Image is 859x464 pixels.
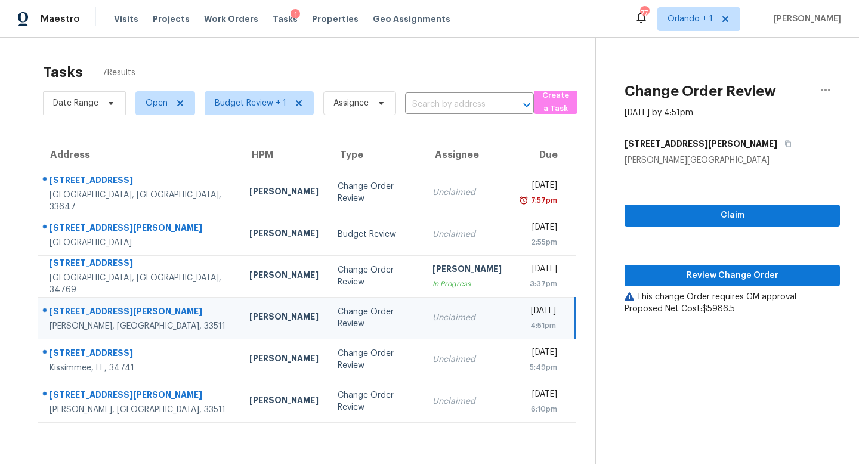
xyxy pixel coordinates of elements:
th: Due [511,138,576,172]
div: Change Order Review [338,348,413,372]
div: [STREET_ADDRESS][PERSON_NAME] [50,305,230,320]
div: Unclaimed [432,312,502,324]
span: Geo Assignments [373,13,450,25]
div: Unclaimed [432,228,502,240]
th: Address [38,138,240,172]
span: Review Change Order [634,268,830,283]
div: Change Order Review [338,181,413,205]
div: [DATE] [521,221,557,236]
h2: Change Order Review [625,85,776,97]
div: [DATE] [521,388,557,403]
div: Proposed Net Cost: $5986.5 [625,303,840,315]
span: Visits [114,13,138,25]
span: Projects [153,13,190,25]
div: 7:57pm [529,194,557,206]
div: Change Order Review [338,264,413,288]
div: 2:55pm [521,236,557,248]
div: [PERSON_NAME], [GEOGRAPHIC_DATA], 33511 [50,404,230,416]
div: 1 [291,9,300,21]
button: Claim [625,205,840,227]
span: [PERSON_NAME] [769,13,841,25]
div: Unclaimed [432,187,502,199]
button: Create a Task [534,91,577,114]
th: HPM [240,138,328,172]
span: Properties [312,13,359,25]
div: 4:51pm [521,320,557,332]
div: [GEOGRAPHIC_DATA] [50,237,230,249]
div: [STREET_ADDRESS][PERSON_NAME] [50,389,230,404]
div: [PERSON_NAME][GEOGRAPHIC_DATA] [625,154,840,166]
div: [DATE] [521,305,557,320]
div: Budget Review [338,228,413,240]
h2: Tasks [43,66,83,78]
div: [PERSON_NAME] [249,185,319,200]
div: Kissimmee, FL, 34741 [50,362,230,374]
div: 77 [640,7,648,19]
div: [PERSON_NAME] [249,311,319,326]
th: Type [328,138,423,172]
span: Orlando + 1 [668,13,713,25]
div: Change Order Review [338,306,413,330]
div: This change Order requires GM approval [625,291,840,303]
div: [GEOGRAPHIC_DATA], [GEOGRAPHIC_DATA], 34769 [50,272,230,296]
div: [PERSON_NAME] [249,352,319,367]
button: Review Change Order [625,265,840,287]
div: [STREET_ADDRESS] [50,257,230,272]
div: Unclaimed [432,395,502,407]
div: [PERSON_NAME] [249,394,319,409]
div: [STREET_ADDRESS] [50,347,230,362]
div: Unclaimed [432,354,502,366]
h5: [STREET_ADDRESS][PERSON_NAME] [625,138,777,150]
div: [STREET_ADDRESS][PERSON_NAME] [50,222,230,237]
button: Copy Address [777,133,793,154]
div: [STREET_ADDRESS] [50,174,230,189]
th: Assignee [423,138,511,172]
span: Budget Review + 1 [215,97,286,109]
div: Change Order Review [338,389,413,413]
div: [DATE] [521,347,557,361]
span: Claim [634,208,830,223]
img: Overdue Alarm Icon [519,194,529,206]
div: 6:10pm [521,403,557,415]
div: In Progress [432,278,502,290]
div: [PERSON_NAME] [432,263,502,278]
div: [DATE] by 4:51pm [625,107,693,119]
span: Create a Task [540,89,571,116]
span: Tasks [273,15,298,23]
span: Work Orders [204,13,258,25]
div: 3:37pm [521,278,557,290]
span: 7 Results [102,67,135,79]
div: [PERSON_NAME], [GEOGRAPHIC_DATA], 33511 [50,320,230,332]
span: Maestro [41,13,80,25]
span: Date Range [53,97,98,109]
div: [DATE] [521,263,557,278]
div: [DATE] [521,180,557,194]
input: Search by address [405,95,500,114]
span: Open [146,97,168,109]
div: [PERSON_NAME] [249,227,319,242]
div: [GEOGRAPHIC_DATA], [GEOGRAPHIC_DATA], 33647 [50,189,230,213]
div: [PERSON_NAME] [249,269,319,284]
span: Assignee [333,97,369,109]
div: 5:49pm [521,361,557,373]
button: Open [518,97,535,113]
